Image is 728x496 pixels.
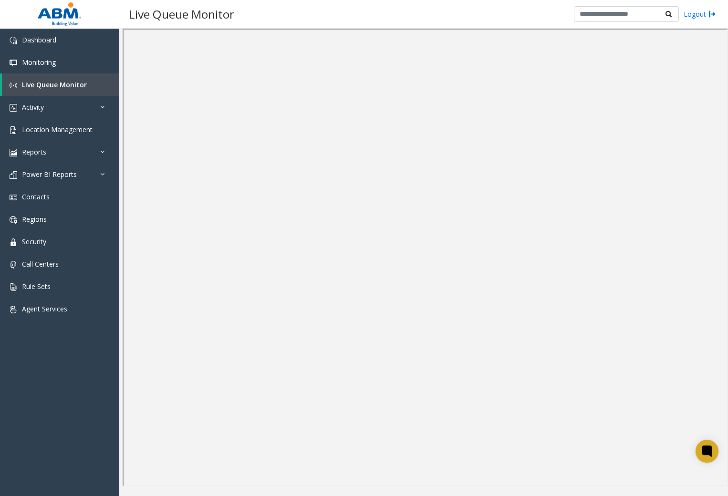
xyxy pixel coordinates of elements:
[22,80,87,89] span: Live Queue Monitor
[684,9,716,19] a: Logout
[10,238,17,246] img: 'icon'
[10,306,17,313] img: 'icon'
[10,104,17,112] img: 'icon'
[10,37,17,44] img: 'icon'
[10,149,17,156] img: 'icon'
[10,283,17,291] img: 'icon'
[10,194,17,201] img: 'icon'
[22,304,67,313] span: Agent Services
[22,35,56,44] span: Dashboard
[10,82,17,89] img: 'icon'
[10,216,17,224] img: 'icon'
[10,59,17,67] img: 'icon'
[22,282,51,291] span: Rule Sets
[22,237,46,246] span: Security
[10,171,17,179] img: 'icon'
[2,73,119,96] a: Live Queue Monitor
[10,126,17,134] img: 'icon'
[22,58,56,67] span: Monitoring
[22,215,47,224] span: Regions
[124,2,239,26] h3: Live Queue Monitor
[22,147,46,156] span: Reports
[708,9,716,19] img: logout
[22,125,93,134] span: Location Management
[10,261,17,269] img: 'icon'
[22,103,44,112] span: Activity
[22,259,59,269] span: Call Centers
[22,192,50,201] span: Contacts
[22,170,77,179] span: Power BI Reports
